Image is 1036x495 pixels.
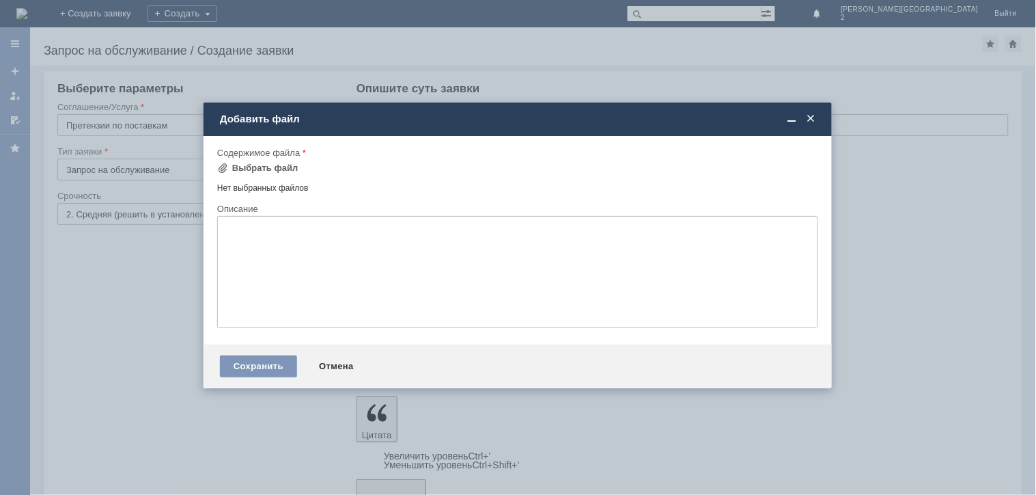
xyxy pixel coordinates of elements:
[804,113,818,125] span: Закрыть
[217,204,815,213] div: Описание
[5,5,199,16] div: добрый день!
[5,27,199,38] div: акт во вложении
[217,148,815,157] div: Содержимое файла
[217,178,818,193] div: Нет выбранных файлов
[220,113,818,125] div: Добавить файл
[785,113,799,125] span: Свернуть (Ctrl + M)
[5,16,199,27] div: расхождения при приеме
[232,163,298,174] div: Выбрать файл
